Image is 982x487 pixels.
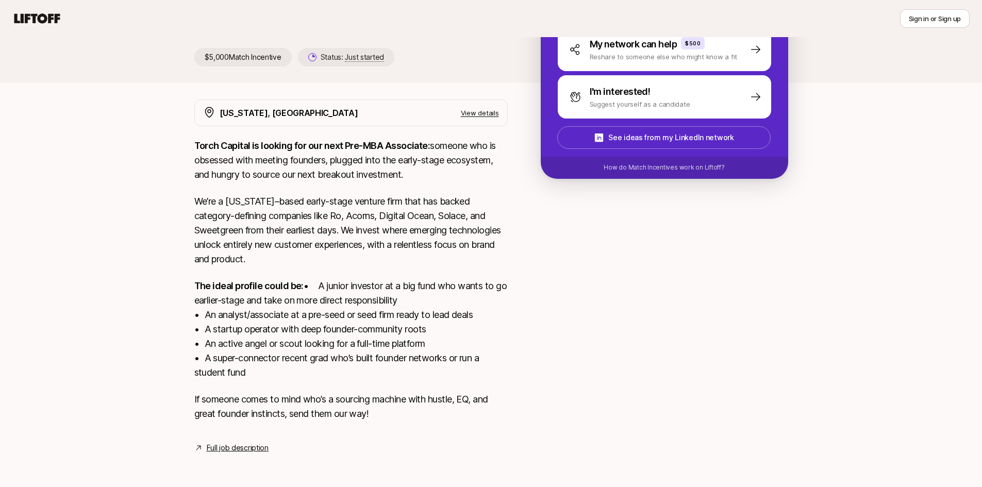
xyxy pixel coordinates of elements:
p: My network can help [590,37,677,52]
a: Full job description [207,442,269,454]
p: How do Match Incentives work on Liftoff? [604,163,724,172]
p: $500 [685,39,701,47]
p: $5,000 Match Incentive [194,48,292,66]
p: If someone comes to mind who’s a sourcing machine with hustle, EQ, and great founder instincts, s... [194,392,508,421]
span: Just started [345,53,384,62]
strong: The ideal profile could be: [194,280,304,291]
p: Suggest yourself as a candidate [590,99,690,109]
button: Sign in or Sign up [900,9,970,28]
p: I'm interested! [590,85,651,99]
p: • A junior investor at a big fund who wants to go earlier-stage and take on more direct responsib... [194,279,508,380]
p: Reshare to someone else who might know a fit [590,52,738,62]
strong: Torch Capital is looking for our next Pre-MBA Associate: [194,140,430,151]
p: someone who is obsessed with meeting founders, plugged into the early-stage ecosystem, and hungry... [194,139,508,182]
p: We’re a [US_STATE]–based early-stage venture firm that has backed category-defining companies lik... [194,194,508,266]
button: See ideas from my LinkedIn network [557,126,771,149]
p: [US_STATE], [GEOGRAPHIC_DATA] [220,106,358,120]
p: Status: [321,51,384,63]
p: See ideas from my LinkedIn network [608,131,734,144]
p: View details [461,108,499,118]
